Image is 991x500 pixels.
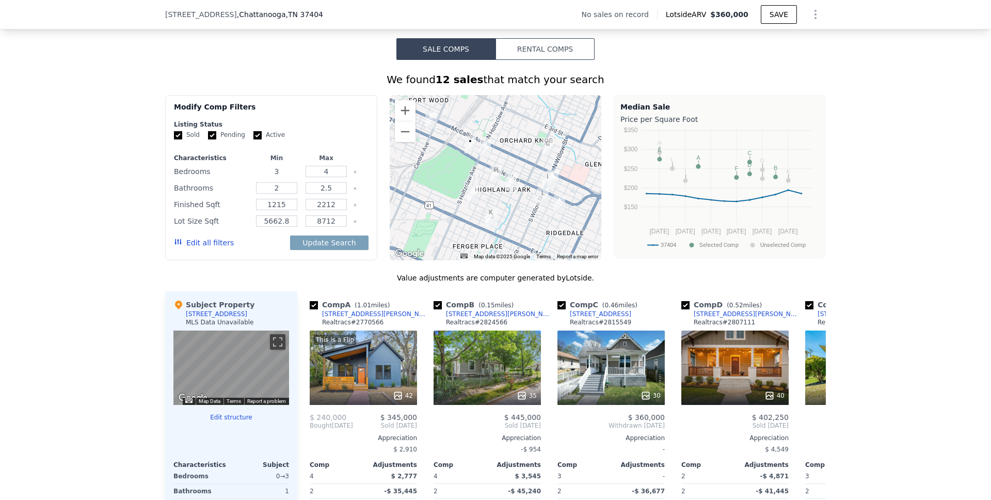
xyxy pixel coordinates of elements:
[199,398,220,405] button: Map Data
[353,421,417,430] span: Sold [DATE]
[310,300,394,310] div: Comp A
[174,164,250,179] div: Bedrooms
[173,331,289,405] div: Street View
[557,461,611,469] div: Comp
[681,434,789,442] div: Appreciation
[661,242,676,248] text: 37404
[363,461,417,469] div: Adjustments
[357,302,371,309] span: 1.01
[761,166,764,173] text: J
[384,488,417,495] span: -$ 35,445
[173,331,289,405] div: Map
[508,488,541,495] span: -$ 45,240
[208,131,245,139] label: Pending
[760,158,765,164] text: G
[521,446,541,453] span: -$ 954
[649,228,669,235] text: [DATE]
[747,150,752,156] text: C
[233,469,289,483] div: 0 → 3
[495,38,595,60] button: Rental Comps
[353,170,357,174] button: Clear
[536,254,551,259] a: Terms (opens in new tab)
[760,473,789,480] span: -$ 4,871
[434,473,438,480] span: 4
[485,207,497,225] div: 1703 E 14th St
[747,162,752,168] text: D
[174,102,369,120] div: Modify Comp Filters
[787,168,791,175] text: K
[666,9,710,20] span: Lotside ARV
[208,131,216,139] input: Pending
[632,488,665,495] span: -$ 36,677
[173,300,254,310] div: Subject Property
[681,300,766,310] div: Comp D
[681,310,801,318] a: [STREET_ADDRESS][PERSON_NAME]
[486,211,498,229] div: 1708 E 14th St
[726,228,746,235] text: [DATE]
[174,197,250,212] div: Finished Sqft
[174,120,369,129] div: Listing Status
[174,238,234,248] button: Edit all filters
[434,434,541,442] div: Appreciation
[681,421,789,430] span: Sold [DATE]
[765,446,789,453] span: $ 4,549
[805,4,826,25] button: Show Options
[474,302,518,309] span: ( miles)
[395,121,415,142] button: Zoom out
[446,310,553,318] div: [STREET_ADDRESS][PERSON_NAME]
[557,442,665,457] div: -
[174,214,250,228] div: Lot Size Sqft
[570,310,631,318] div: [STREET_ADDRESS]
[185,398,193,403] button: Keyboard shortcuts
[460,254,468,258] button: Keyboard shortcuts
[764,390,785,401] div: 40
[505,173,517,191] div: 1713 Kirby Ave
[434,461,487,469] div: Comp
[231,461,289,469] div: Subject
[542,171,553,189] div: 2104 Chamberlain Ave
[723,302,766,309] span: ( miles)
[270,334,285,350] button: Toggle fullscreen view
[290,236,368,250] button: Update Search
[174,131,200,139] label: Sold
[557,421,665,430] span: Withdrawn [DATE]
[434,300,518,310] div: Comp B
[611,461,665,469] div: Adjustments
[671,157,674,163] text: L
[778,228,798,235] text: [DATE]
[434,310,553,318] a: [STREET_ADDRESS][PERSON_NAME]
[490,165,502,182] div: 709 S Holly St
[557,473,562,480] span: 3
[557,254,598,259] a: Report a map error
[774,165,777,171] text: B
[681,484,733,498] div: 2
[310,484,361,498] div: 2
[517,390,537,401] div: 35
[604,302,618,309] span: 0.46
[303,154,349,162] div: Max
[537,188,549,206] div: 2109 Kirby Ave
[624,146,638,153] text: $300
[310,461,363,469] div: Comp
[310,413,346,421] span: $ 240,000
[479,139,491,157] div: 1307 Chamberlain Ave
[818,310,879,318] div: [STREET_ADDRESS]
[174,154,250,162] div: Characteristics
[391,473,417,480] span: $ 2,777
[515,473,541,480] span: $ 3,545
[173,484,229,498] div: Bathrooms
[696,154,700,161] text: A
[760,242,806,248] text: Unselected Comp
[805,434,913,442] div: Appreciation
[624,127,638,134] text: $350
[504,413,541,421] span: $ 445,000
[322,318,383,326] div: Realtracs # 2770566
[436,73,484,86] strong: 12 sales
[701,228,721,235] text: [DATE]
[542,138,553,156] div: 1913 Vine St
[310,421,353,430] div: [DATE]
[598,302,642,309] span: ( miles)
[237,9,323,20] span: , Chattanooga
[465,136,476,153] div: 509 Spruce St
[425,111,437,129] div: 1148 E 8th St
